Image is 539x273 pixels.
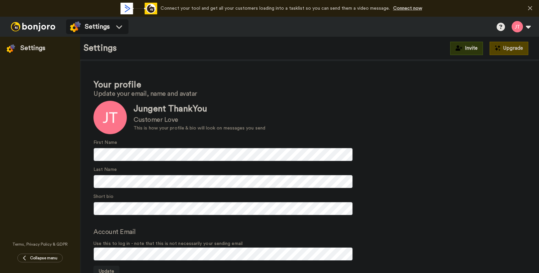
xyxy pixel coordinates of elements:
img: settings-colored.svg [70,21,81,32]
div: Customer Love [133,115,265,125]
label: First Name [93,139,117,146]
div: animation [120,3,157,14]
span: Settings [85,22,110,31]
label: Last Name [93,166,117,173]
h2: Update your email, name and avatar [93,90,526,97]
h1: Your profile [93,80,526,90]
img: settings-colored.svg [7,44,15,53]
img: bj-logo-header-white.svg [8,22,58,31]
button: Invite [450,42,483,55]
h1: Settings [83,43,117,53]
button: Upgrade [490,42,528,55]
span: Connect your tool and get all your customers loading into a tasklist so you can send them a video... [161,6,390,11]
label: Account Email [93,227,136,237]
span: Use this to log in - note that this is not necessarily your sending email [93,240,526,247]
div: This is how your profile & bio will look on messages you send [133,125,265,132]
div: Jungent ThankYou [133,103,265,115]
a: Connect now [393,6,422,11]
span: Collapse menu [30,255,57,261]
div: Settings [20,43,45,53]
button: Collapse menu [17,254,63,262]
label: Short bio [93,193,113,200]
